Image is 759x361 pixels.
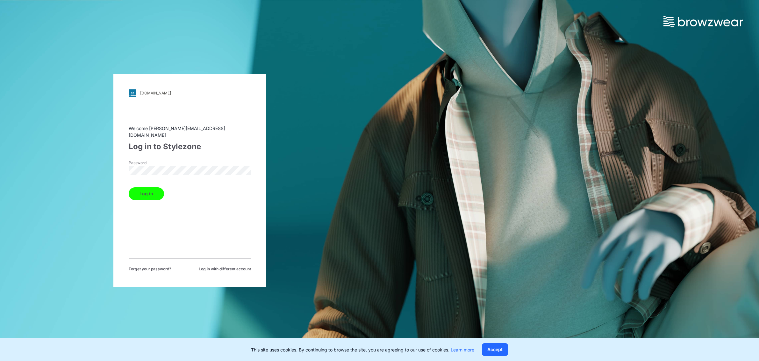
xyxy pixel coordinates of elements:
[129,160,173,166] label: Password
[451,347,474,352] a: Learn more
[663,16,743,27] img: browzwear-logo.73288ffb.svg
[129,125,251,138] div: Welcome [PERSON_NAME][EMAIL_ADDRESS][DOMAIN_NAME]
[251,346,474,353] p: This site uses cookies. By continuing to browse the site, you are agreeing to our use of cookies.
[129,89,251,97] a: [DOMAIN_NAME]
[129,89,136,97] img: svg+xml;base64,PHN2ZyB3aWR0aD0iMjgiIGhlaWdodD0iMjgiIHZpZXdCb3g9IjAgMCAyOCAyOCIgZmlsbD0ibm9uZSIgeG...
[129,266,171,272] span: Forget your password?
[129,141,251,152] div: Log in to Stylezone
[199,266,251,272] span: Log in with different account
[140,91,171,95] div: [DOMAIN_NAME]
[482,343,508,356] button: Accept
[129,187,164,200] button: Log in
